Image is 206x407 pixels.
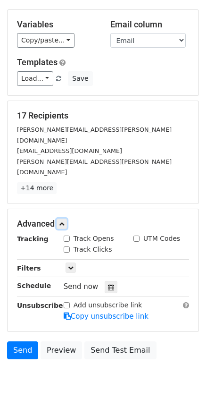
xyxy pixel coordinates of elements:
[17,235,49,243] strong: Tracking
[159,362,206,407] iframe: Chat Widget
[64,312,148,321] a: Copy unsubscribe link
[68,71,92,86] button: Save
[17,264,41,272] strong: Filters
[17,282,51,289] strong: Schedule
[17,110,189,121] h5: 17 Recipients
[17,147,122,154] small: [EMAIL_ADDRESS][DOMAIN_NAME]
[17,57,58,67] a: Templates
[74,245,112,254] label: Track Clicks
[17,33,74,48] a: Copy/paste...
[17,71,53,86] a: Load...
[7,341,38,359] a: Send
[17,126,172,144] small: [PERSON_NAME][EMAIL_ADDRESS][PERSON_NAME][DOMAIN_NAME]
[17,219,189,229] h5: Advanced
[64,282,99,291] span: Send now
[17,158,172,176] small: [PERSON_NAME][EMAIL_ADDRESS][PERSON_NAME][DOMAIN_NAME]
[74,234,114,244] label: Track Opens
[41,341,82,359] a: Preview
[143,234,180,244] label: UTM Codes
[110,19,190,30] h5: Email column
[17,182,57,194] a: +14 more
[84,341,156,359] a: Send Test Email
[74,300,142,310] label: Add unsubscribe link
[17,302,63,309] strong: Unsubscribe
[17,19,96,30] h5: Variables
